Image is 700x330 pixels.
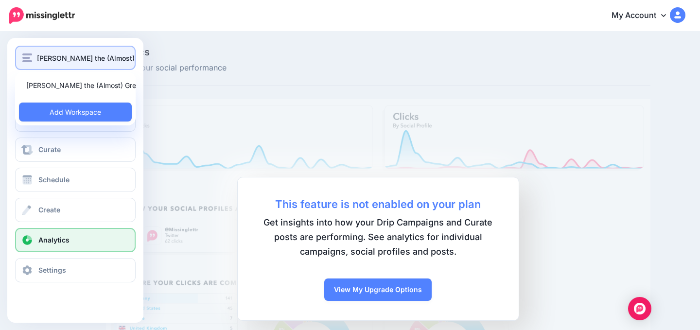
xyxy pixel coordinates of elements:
span: Monitor your social performance [106,62,278,74]
a: Settings [15,258,136,282]
span: Create [38,206,60,214]
a: View My Upgrade Options [324,278,432,301]
img: Missinglettr [9,7,75,24]
b: This feature is not enabled on your plan [257,197,499,211]
img: menu.png [22,53,32,62]
span: Analytics [106,47,278,57]
span: Curate [38,145,61,154]
span: Settings [38,266,66,274]
button: [PERSON_NAME] the (Almost) Great [15,46,136,70]
div: Open Intercom Messenger [628,297,651,320]
a: Create [15,198,136,222]
a: Add Workspace [19,103,132,122]
a: Curate [15,138,136,162]
a: [PERSON_NAME] the (Almost) Great [19,76,132,95]
span: Get insights into how your Drip Campaigns and Curate posts are performing. See analytics for indi... [257,215,499,259]
a: Schedule [15,168,136,192]
span: [PERSON_NAME] the (Almost) Great [37,52,154,64]
span: Schedule [38,175,70,184]
a: Analytics [15,228,136,252]
span: Analytics [38,236,70,244]
a: My Account [602,4,685,28]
